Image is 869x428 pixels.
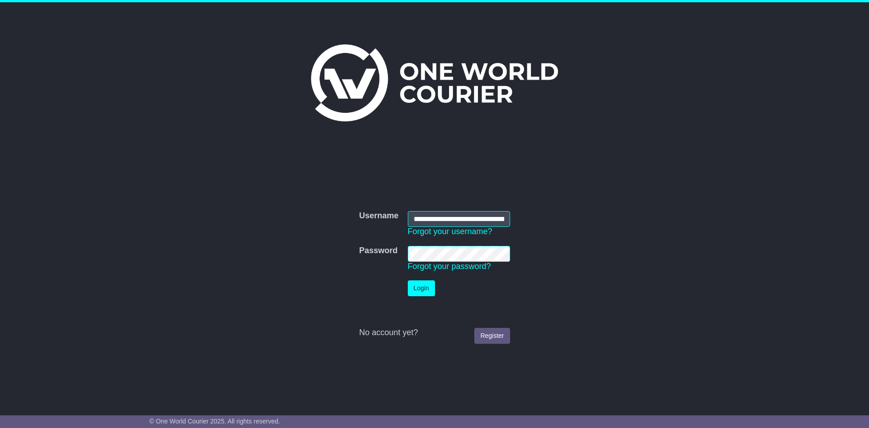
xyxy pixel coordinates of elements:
button: Login [408,280,435,296]
a: Forgot your username? [408,227,492,236]
span: © One World Courier 2025. All rights reserved. [149,418,280,425]
label: Password [359,246,397,256]
a: Register [474,328,510,344]
div: No account yet? [359,328,510,338]
a: Forgot your password? [408,262,491,271]
img: One World [311,44,558,121]
label: Username [359,211,398,221]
